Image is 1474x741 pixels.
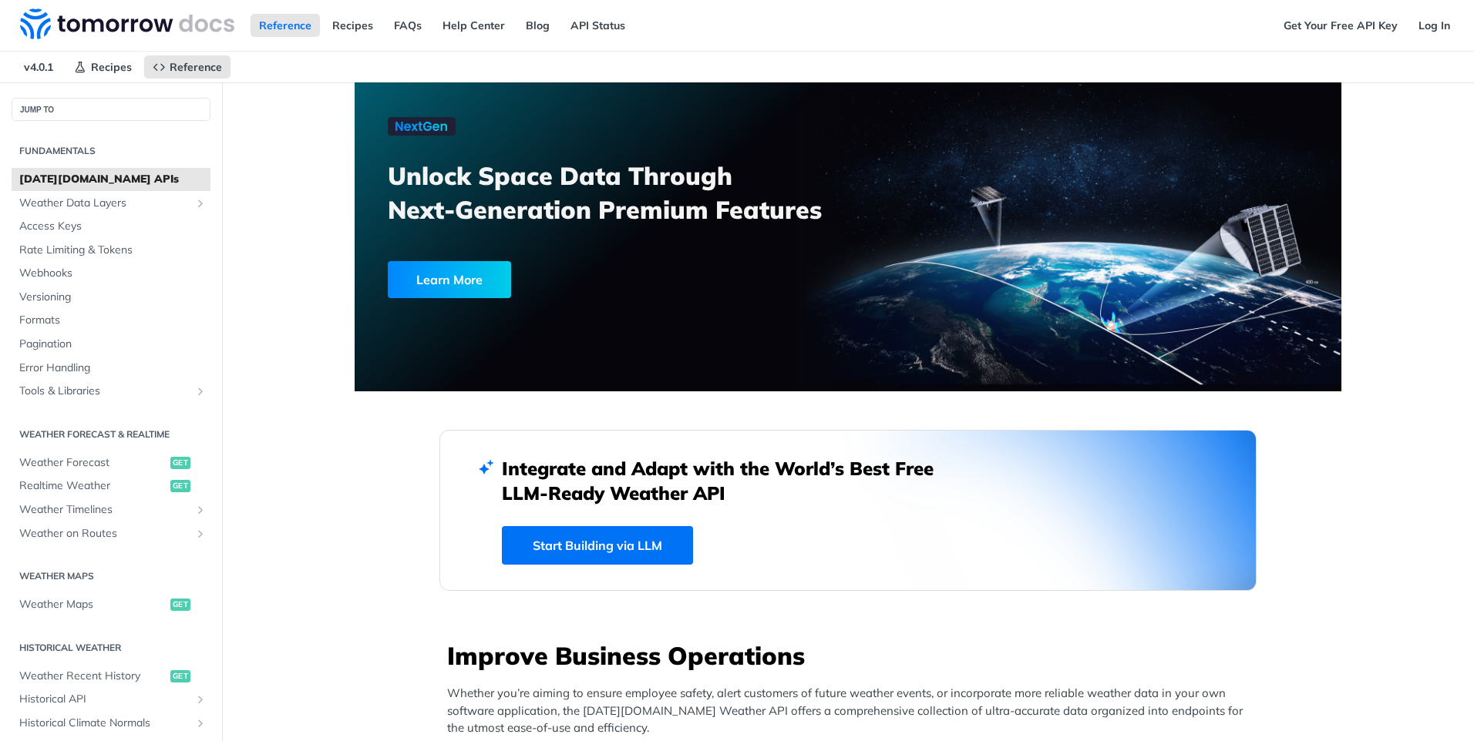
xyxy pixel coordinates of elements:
[12,286,210,309] a: Versioning
[12,712,210,735] a: Historical Climate NormalsShow subpages for Historical Climate Normals
[12,262,210,285] a: Webhooks
[12,522,210,545] a: Weather on RoutesShow subpages for Weather on Routes
[388,117,456,136] img: NextGen
[19,526,190,541] span: Weather on Routes
[19,384,190,399] span: Tools & Libraries
[19,337,207,352] span: Pagination
[12,192,210,215] a: Weather Data LayersShow subpages for Weather Data Layers
[12,451,210,474] a: Weather Forecastget
[20,8,234,39] img: Tomorrow.io Weather API Docs
[194,385,207,397] button: Show subpages for Tools & Libraries
[19,502,190,518] span: Weather Timelines
[91,60,132,74] span: Recipes
[170,60,222,74] span: Reference
[19,243,207,258] span: Rate Limiting & Tokens
[19,692,190,707] span: Historical API
[1410,14,1459,37] a: Log In
[388,159,865,226] h3: Unlock Space Data Through Next-Generation Premium Features
[385,14,430,37] a: FAQs
[19,360,207,376] span: Error Handling
[251,14,320,37] a: Reference
[194,693,207,706] button: Show subpages for Historical API
[170,457,190,469] span: get
[170,480,190,492] span: get
[388,261,511,298] div: Learn More
[19,597,167,612] span: Weather Maps
[12,593,210,616] a: Weather Mapsget
[194,528,207,540] button: Show subpages for Weather on Routes
[434,14,513,37] a: Help Center
[19,478,167,494] span: Realtime Weather
[19,313,207,328] span: Formats
[170,670,190,682] span: get
[447,639,1257,672] h3: Improve Business Operations
[12,569,210,583] h2: Weather Maps
[12,309,210,332] a: Formats
[12,98,210,121] button: JUMP TO
[324,14,382,37] a: Recipes
[1275,14,1406,37] a: Get Your Free API Key
[12,641,210,655] h2: Historical Weather
[19,455,167,471] span: Weather Forecast
[388,261,769,298] a: Learn More
[66,55,140,79] a: Recipes
[12,333,210,356] a: Pagination
[12,665,210,688] a: Weather Recent Historyget
[502,456,957,505] h2: Integrate and Adapt with the World’s Best Free LLM-Ready Weather API
[562,14,634,37] a: API Status
[12,239,210,262] a: Rate Limiting & Tokens
[15,55,62,79] span: v4.0.1
[12,380,210,403] a: Tools & LibrariesShow subpages for Tools & Libraries
[12,168,210,191] a: [DATE][DOMAIN_NAME] APIs
[447,685,1257,737] p: Whether you’re aiming to ensure employee safety, alert customers of future weather events, or inc...
[502,526,693,565] a: Start Building via LLM
[19,290,207,305] span: Versioning
[517,14,558,37] a: Blog
[19,716,190,731] span: Historical Climate Normals
[19,196,190,211] span: Weather Data Layers
[12,144,210,158] h2: Fundamentals
[12,498,210,521] a: Weather TimelinesShow subpages for Weather Timelines
[144,55,231,79] a: Reference
[12,474,210,498] a: Realtime Weatherget
[12,427,210,441] h2: Weather Forecast & realtime
[194,504,207,516] button: Show subpages for Weather Timelines
[19,266,207,281] span: Webhooks
[19,669,167,684] span: Weather Recent History
[12,357,210,380] a: Error Handling
[170,598,190,611] span: get
[12,215,210,238] a: Access Keys
[19,172,207,187] span: [DATE][DOMAIN_NAME] APIs
[12,688,210,711] a: Historical APIShow subpages for Historical API
[194,717,207,729] button: Show subpages for Historical Climate Normals
[194,197,207,210] button: Show subpages for Weather Data Layers
[19,219,207,234] span: Access Keys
